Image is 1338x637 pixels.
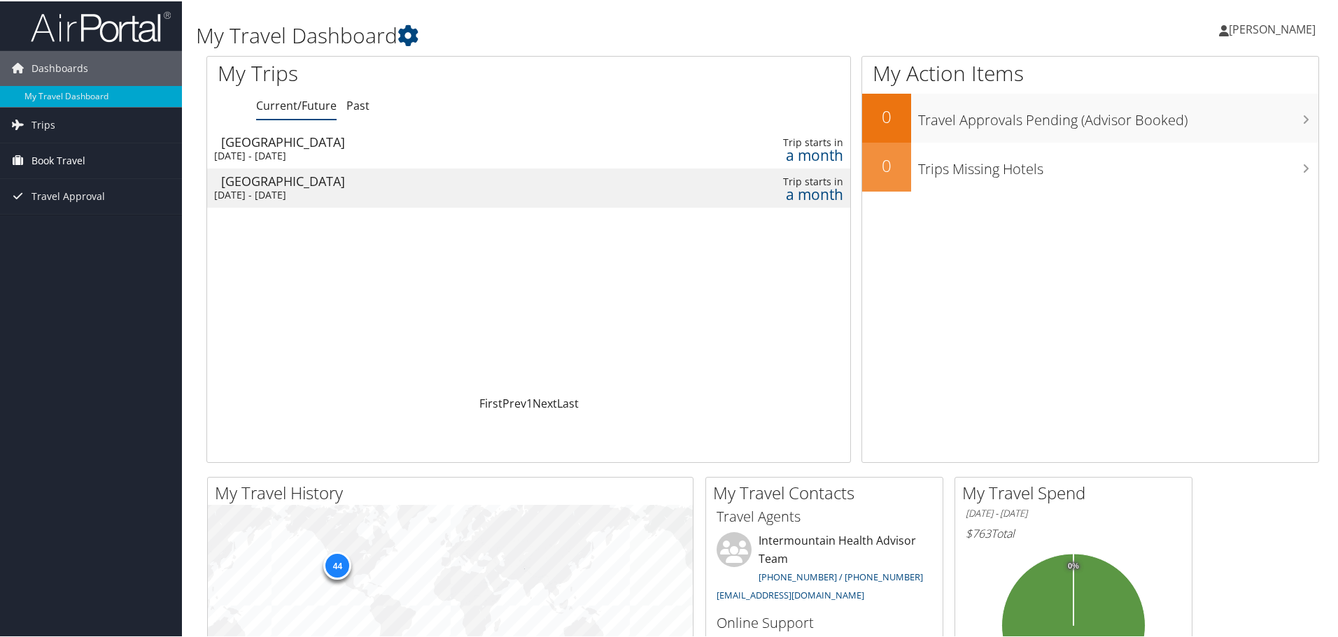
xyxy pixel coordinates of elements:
[703,148,844,160] div: a month
[557,394,579,410] a: Last
[31,106,55,141] span: Trips
[862,103,911,127] h2: 0
[862,152,911,176] h2: 0
[962,480,1192,503] h2: My Travel Spend
[31,50,88,85] span: Dashboards
[918,151,1318,178] h3: Trips Missing Hotels
[221,134,626,147] div: [GEOGRAPHIC_DATA]
[1219,7,1330,49] a: [PERSON_NAME]
[221,173,626,186] div: [GEOGRAPHIC_DATA]
[759,569,923,582] a: [PHONE_NUMBER] / [PHONE_NUMBER]
[31,142,85,177] span: Book Travel
[862,57,1318,87] h1: My Action Items
[1068,561,1079,569] tspan: 0%
[31,178,105,213] span: Travel Approval
[717,506,932,525] h3: Travel Agents
[966,524,1181,540] h6: Total
[256,96,337,112] a: Current/Future
[1229,20,1316,36] span: [PERSON_NAME]
[214,148,619,161] div: [DATE] - [DATE]
[479,394,502,410] a: First
[862,141,1318,190] a: 0Trips Missing Hotels
[526,394,533,410] a: 1
[717,587,864,600] a: [EMAIL_ADDRESS][DOMAIN_NAME]
[196,20,952,49] h1: My Travel Dashboard
[966,524,991,540] span: $763
[323,550,351,578] div: 44
[918,102,1318,129] h3: Travel Approvals Pending (Advisor Booked)
[533,394,557,410] a: Next
[862,92,1318,141] a: 0Travel Approvals Pending (Advisor Booked)
[703,174,844,187] div: Trip starts in
[218,57,572,87] h1: My Trips
[710,531,939,606] li: Intermountain Health Advisor Team
[966,506,1181,519] h6: [DATE] - [DATE]
[31,9,171,42] img: airportal-logo.png
[214,187,619,200] div: [DATE] - [DATE]
[717,612,932,631] h3: Online Support
[502,394,526,410] a: Prev
[713,480,943,503] h2: My Travel Contacts
[703,187,844,199] div: a month
[346,96,369,112] a: Past
[703,135,844,148] div: Trip starts in
[215,480,693,503] h2: My Travel History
